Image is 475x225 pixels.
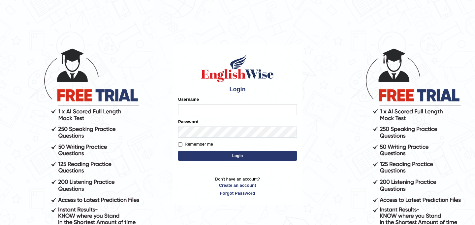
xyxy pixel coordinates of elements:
a: Forgot Password [178,190,297,196]
input: Remember me [178,142,182,147]
a: Create an account [178,182,297,188]
h4: Login [178,86,297,93]
label: Remember me [178,141,213,148]
label: Username [178,96,199,102]
label: Password [178,119,198,125]
button: Login [178,151,297,161]
p: Don't have an account? [178,176,297,196]
img: Logo of English Wise sign in for intelligent practice with AI [200,53,275,83]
